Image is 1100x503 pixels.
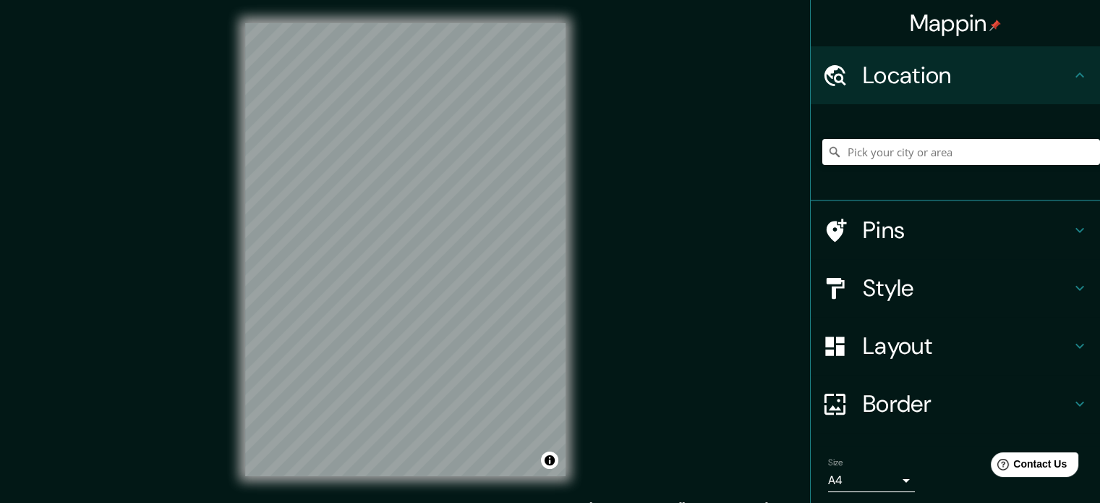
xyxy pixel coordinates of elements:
[971,447,1084,487] iframe: Help widget launcher
[811,259,1100,317] div: Style
[863,389,1071,418] h4: Border
[863,331,1071,360] h4: Layout
[245,23,566,476] canvas: Map
[811,46,1100,104] div: Location
[828,469,915,492] div: A4
[863,61,1071,90] h4: Location
[811,375,1100,433] div: Border
[863,274,1071,303] h4: Style
[828,457,843,469] label: Size
[863,216,1071,245] h4: Pins
[811,201,1100,259] div: Pins
[910,9,1002,38] h4: Mappin
[822,139,1100,165] input: Pick your city or area
[989,20,1001,31] img: pin-icon.png
[541,452,558,469] button: Toggle attribution
[811,317,1100,375] div: Layout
